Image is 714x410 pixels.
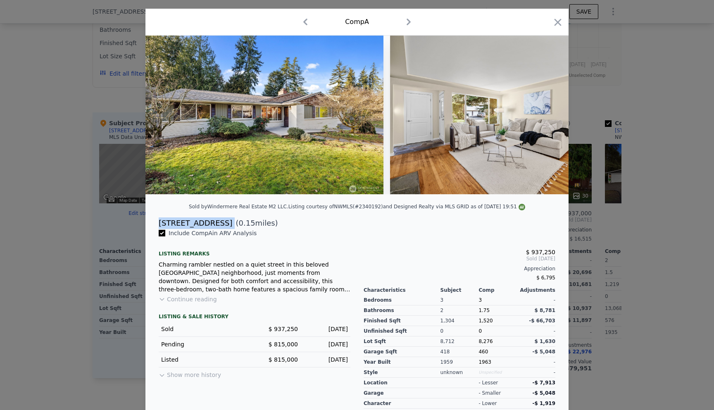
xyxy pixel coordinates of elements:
div: Listing remarks [159,244,350,257]
button: Continue reading [159,295,217,303]
span: 460 [478,349,488,355]
span: -$ 66,703 [529,318,555,324]
img: Property Img [390,36,628,194]
div: - smaller [478,390,501,396]
div: 1963 [478,357,517,367]
div: Listed [161,355,248,364]
div: [DATE] [305,325,348,333]
div: Garage Sqft [364,347,440,357]
div: - [517,367,555,378]
div: Lot Sqft [364,336,440,347]
div: - [517,357,555,367]
div: Pending [161,340,248,348]
div: Listing courtesy of NWMLS (#2340192) and Designed Realty via MLS GRID as of [DATE] 19:51 [288,204,525,210]
div: Comp A [345,17,369,27]
div: Charming rambler nestled on a quiet street in this beloved [GEOGRAPHIC_DATA] neighborhood, just m... [159,260,350,293]
div: 2 [440,305,479,316]
div: 1959 [440,357,479,367]
div: 1,304 [440,316,479,326]
span: -$ 1,919 [533,400,555,406]
span: $ 815,000 [269,341,298,348]
div: - lesser [478,379,498,386]
span: 0 [478,328,482,334]
div: 1.75 [478,305,517,316]
div: Finished Sqft [364,316,440,326]
div: garage [364,388,440,398]
div: 0 [440,326,479,336]
div: 418 [440,347,479,357]
span: -$ 7,913 [533,380,555,386]
img: Property Img [145,36,383,194]
span: 0.15 [239,219,255,227]
div: Appreciation [364,265,555,272]
div: Unfinished Sqft [364,326,440,336]
div: Adjustments [517,287,555,293]
span: Include Comp A in ARV Analysis [165,230,260,236]
div: [DATE] [305,340,348,348]
span: $ 937,250 [526,249,555,255]
span: $ 937,250 [269,326,298,332]
span: 8,276 [478,338,493,344]
span: -$ 5,048 [533,390,555,396]
div: [STREET_ADDRESS] [159,217,232,229]
span: $ 8,781 [535,307,555,313]
div: character [364,398,440,409]
div: Unspecified [478,367,517,378]
span: $ 815,000 [269,356,298,363]
div: LISTING & SALE HISTORY [159,313,350,322]
span: 1,520 [478,318,493,324]
span: $ 1,630 [535,338,555,344]
span: Sold [DATE] [364,255,555,262]
div: 8,712 [440,336,479,347]
div: location [364,378,440,388]
div: - [517,326,555,336]
img: NWMLS Logo [519,204,525,210]
span: -$ 5,048 [533,349,555,355]
div: Comp [478,287,517,293]
button: Show more history [159,367,221,379]
div: unknown [440,367,479,378]
div: Year Built [364,357,440,367]
div: Bedrooms [364,295,440,305]
span: $ 6,795 [536,275,555,281]
span: 3 [478,297,482,303]
div: Characteristics [364,287,440,293]
div: Subject [440,287,479,293]
div: Sold [161,325,248,333]
div: - [517,295,555,305]
div: - lower [478,400,497,407]
div: 3 [440,295,479,305]
div: [DATE] [305,355,348,364]
span: ( miles) [232,217,278,229]
div: Sold by Windermere Real Estate M2 LLC . [189,204,288,210]
div: Style [364,367,440,378]
div: Bathrooms [364,305,440,316]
